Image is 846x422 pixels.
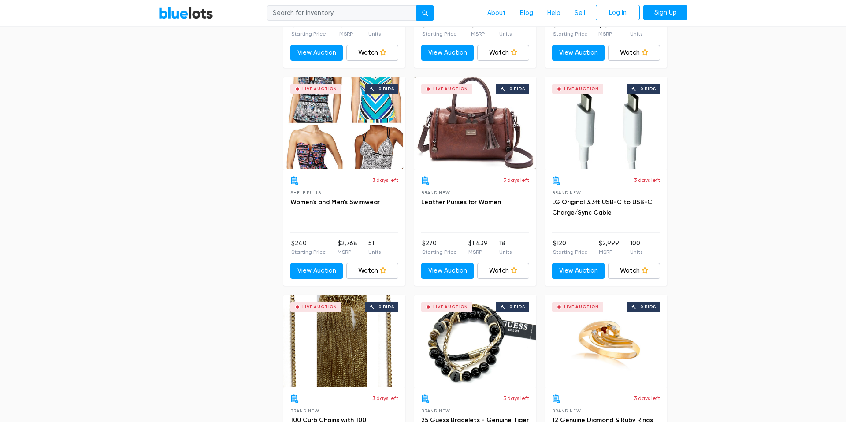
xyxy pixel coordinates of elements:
div: Live Auction [564,87,599,91]
a: LG Original 3.3ft USB-C to USB-C Charge/Sync Cable [552,198,652,216]
a: Watch [346,263,399,279]
li: $840 [339,20,355,38]
a: View Auction [552,263,605,279]
input: Search for inventory [267,5,417,21]
a: View Auction [552,45,605,61]
li: 50 [499,20,512,38]
p: 3 days left [634,176,660,184]
li: 51 [368,239,381,256]
a: Live Auction 0 bids [545,295,667,387]
a: Sign Up [643,5,687,21]
span: Brand New [552,190,581,195]
a: Log In [596,5,640,21]
div: 0 bids [509,87,525,91]
p: MSRP [468,248,488,256]
a: Live Auction 0 bids [283,77,405,169]
p: MSRP [338,248,357,256]
li: 800 [630,20,642,38]
p: Units [499,248,512,256]
a: View Auction [290,45,343,61]
li: $120 [553,239,588,256]
p: 3 days left [372,394,398,402]
div: Live Auction [564,305,599,309]
li: $1,439 [468,239,488,256]
p: 3 days left [503,394,529,402]
div: 0 bids [378,305,394,309]
a: Live Auction 0 bids [414,77,536,169]
li: 100 [630,239,642,256]
p: Units [499,30,512,38]
a: View Auction [290,263,343,279]
a: Help [540,5,568,22]
p: MSRP [471,30,486,38]
a: Leather Purses for Women [421,198,501,206]
a: Watch [346,45,399,61]
p: MSRP [339,30,355,38]
p: Units [368,30,381,38]
li: 18 [499,239,512,256]
span: Brand New [421,190,450,195]
li: $2,400 [598,20,620,38]
li: $240 [291,239,326,256]
div: Live Auction [302,87,337,91]
span: Brand New [290,408,319,413]
p: Starting Price [553,248,588,256]
a: View Auction [421,263,474,279]
p: Starting Price [291,248,326,256]
p: MSRP [598,30,620,38]
p: MSRP [599,248,619,256]
p: 3 days left [503,176,529,184]
div: Live Auction [433,87,468,91]
div: 0 bids [378,87,394,91]
p: Starting Price [291,30,326,38]
li: $2,768 [338,239,357,256]
li: $270 [422,239,457,256]
a: Women's and Men's Swimwear [290,198,380,206]
li: $139 [553,20,588,38]
li: $747 [471,20,486,38]
a: About [480,5,513,22]
li: $2,999 [599,239,619,256]
div: Live Auction [433,305,468,309]
div: 0 bids [640,305,656,309]
a: Live Auction 0 bids [283,295,405,387]
p: 3 days left [634,394,660,402]
a: Watch [608,263,660,279]
a: Watch [477,263,530,279]
a: Live Auction 0 bids [414,295,536,387]
li: $99 [422,20,457,38]
p: Starting Price [422,248,457,256]
div: Live Auction [302,305,337,309]
p: Starting Price [553,30,588,38]
li: $109 [291,20,326,38]
a: Blog [513,5,540,22]
a: Watch [608,45,660,61]
p: Units [630,248,642,256]
p: Units [368,248,381,256]
div: 0 bids [640,87,656,91]
span: Brand New [552,408,581,413]
li: 42 [368,20,381,38]
a: Sell [568,5,592,22]
p: Starting Price [422,30,457,38]
span: Shelf Pulls [290,190,321,195]
a: Watch [477,45,530,61]
div: 0 bids [509,305,525,309]
a: View Auction [421,45,474,61]
a: Live Auction 0 bids [545,77,667,169]
p: Units [630,30,642,38]
p: 3 days left [372,176,398,184]
a: BlueLots [159,7,213,19]
span: Brand New [421,408,450,413]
